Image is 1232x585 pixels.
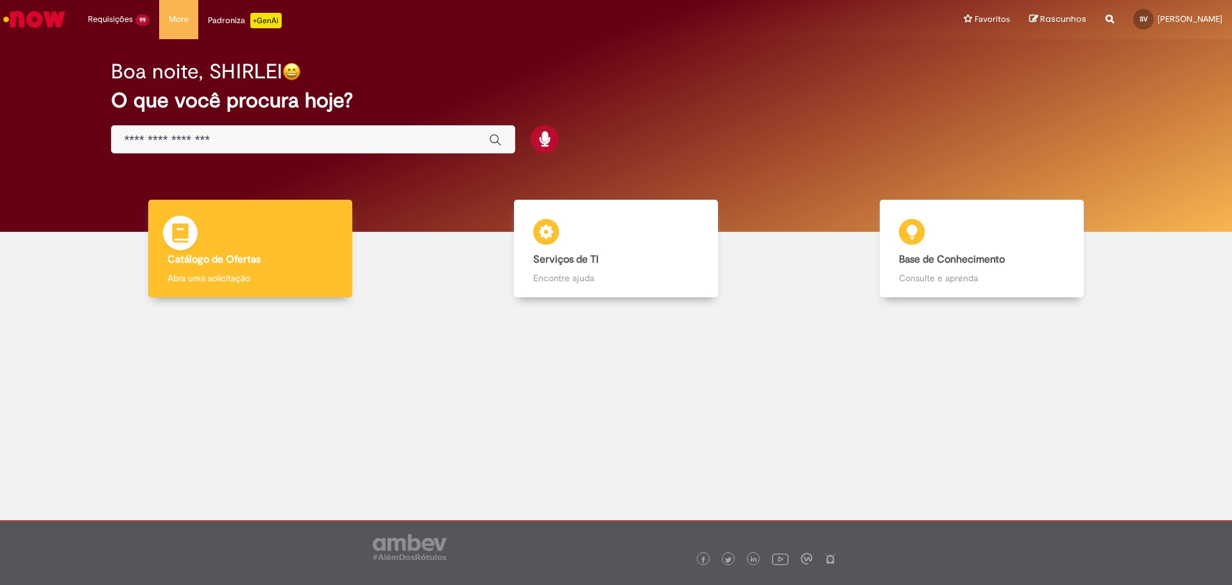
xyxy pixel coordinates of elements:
div: Padroniza [208,13,282,28]
b: Serviços de TI [533,253,599,266]
span: SV [1140,15,1148,23]
h2: O que você procura hoje? [111,89,1122,112]
p: +GenAi [250,13,282,28]
span: Requisições [88,13,133,26]
img: happy-face.png [282,62,301,81]
img: ServiceNow [1,6,67,32]
img: logo_footer_naosei.png [825,553,836,564]
span: Rascunhos [1040,13,1086,25]
span: 99 [135,15,150,26]
img: logo_footer_linkedin.png [751,556,757,564]
a: Serviços de TI Encontre ajuda [433,200,799,298]
img: logo_footer_twitter.png [725,557,732,563]
a: Rascunhos [1029,13,1086,26]
span: Favoritos [975,13,1010,26]
a: Base de Conhecimento Consulte e aprenda [799,200,1165,298]
b: Base de Conhecimento [899,253,1005,266]
a: Catálogo de Ofertas Abra uma solicitação [67,200,433,298]
img: logo_footer_ambev_rotulo_gray.png [373,534,447,560]
img: logo_footer_workplace.png [801,553,812,564]
img: logo_footer_youtube.png [772,550,789,567]
p: Consulte e aprenda [899,272,1065,284]
p: Encontre ajuda [533,272,699,284]
b: Catálogo de Ofertas [167,253,261,266]
p: Abra uma solicitação [167,272,334,284]
span: [PERSON_NAME] [1158,13,1222,24]
img: logo_footer_facebook.png [700,557,706,563]
h2: Boa noite, SHIRLEI [111,60,282,83]
span: More [169,13,189,26]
